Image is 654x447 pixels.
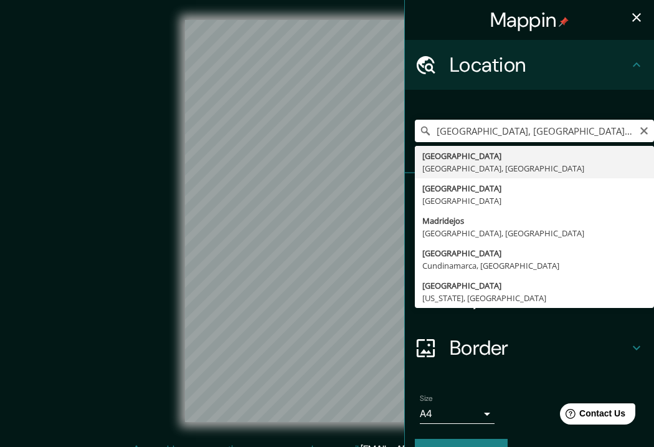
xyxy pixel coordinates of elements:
canvas: Map [185,20,469,422]
div: A4 [420,404,495,424]
button: Clear [639,124,649,136]
div: [GEOGRAPHIC_DATA] [422,150,647,162]
div: [GEOGRAPHIC_DATA], [GEOGRAPHIC_DATA] [422,162,647,175]
div: Layout [405,273,654,323]
h4: Mappin [490,7,569,32]
div: [GEOGRAPHIC_DATA] [422,182,647,195]
div: [US_STATE], [GEOGRAPHIC_DATA] [422,292,647,304]
h4: Layout [450,286,629,310]
label: Size [420,393,433,404]
h4: Border [450,335,629,360]
div: Pins [405,173,654,223]
div: Cundinamarca, [GEOGRAPHIC_DATA] [422,259,647,272]
div: [GEOGRAPHIC_DATA] [422,195,647,207]
iframe: Help widget launcher [543,398,640,433]
div: Border [405,323,654,373]
input: Pick your city or area [415,120,654,142]
div: [GEOGRAPHIC_DATA] [422,279,647,292]
h4: Location [450,52,629,77]
div: [GEOGRAPHIC_DATA], [GEOGRAPHIC_DATA] [422,227,647,239]
div: Location [405,40,654,90]
div: Madridejos [422,214,647,227]
div: Style [405,223,654,273]
img: pin-icon.png [559,17,569,27]
div: [GEOGRAPHIC_DATA] [422,247,647,259]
